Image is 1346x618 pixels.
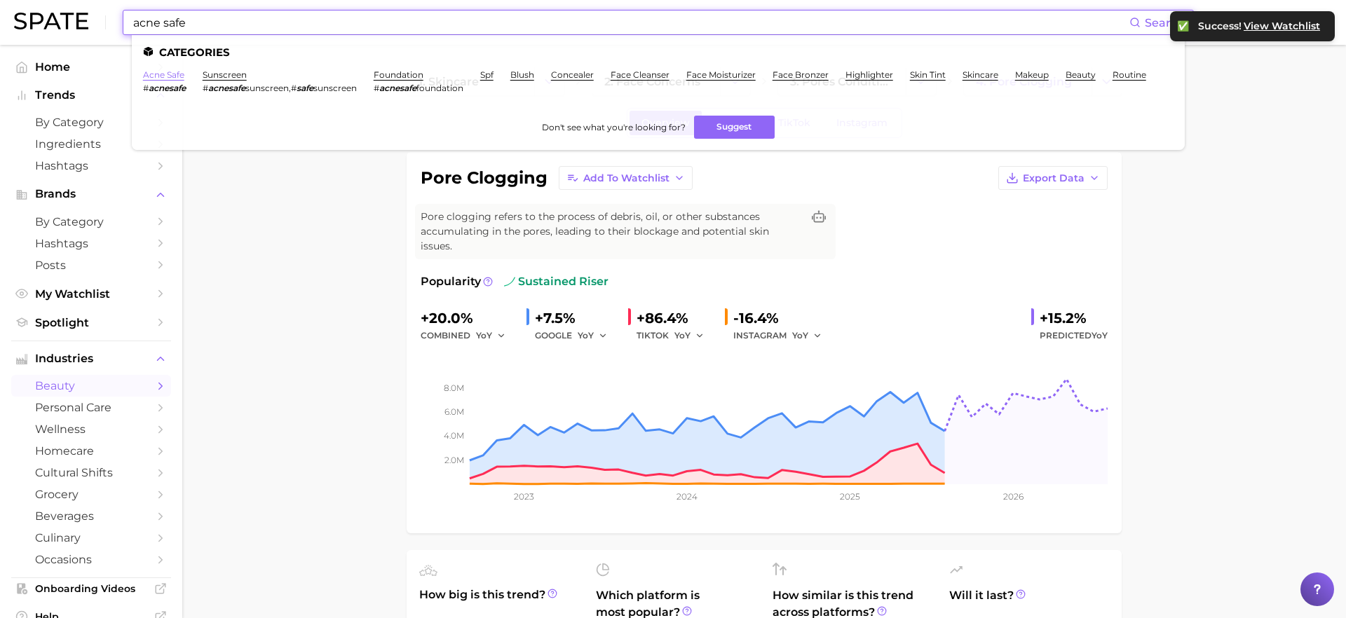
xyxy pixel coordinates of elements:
[998,166,1108,190] button: Export Data
[35,237,147,250] span: Hashtags
[535,327,617,344] div: GOOGLE
[11,348,171,369] button: Industries
[374,83,379,93] span: #
[583,172,669,184] span: Add to Watchlist
[421,210,802,254] span: Pore clogging refers to the process of debris, oil, or other substances accumulating in the pores...
[297,83,313,93] em: safe
[11,397,171,418] a: personal care
[421,273,481,290] span: Popularity
[514,491,534,502] tspan: 2023
[840,491,860,502] tspan: 2025
[11,418,171,440] a: wellness
[35,509,147,523] span: beverages
[374,69,423,80] a: foundation
[674,327,705,344] button: YoY
[733,307,831,329] div: -16.4%
[1177,20,1191,32] div: ✅
[677,491,698,502] tspan: 2024
[551,69,594,80] a: concealer
[504,276,515,287] img: sustained riser
[35,401,147,414] span: personal care
[773,69,829,80] a: face bronzer
[792,329,808,341] span: YoY
[11,155,171,177] a: Hashtags
[1003,491,1024,502] tspan: 2026
[476,329,492,341] span: YoY
[11,85,171,106] button: Trends
[11,254,171,276] a: Posts
[14,13,88,29] img: SPATE
[421,170,548,186] h1: pore clogging
[35,89,147,102] span: Trends
[11,375,171,397] a: beauty
[35,379,147,392] span: beauty
[1023,172,1085,184] span: Export Data
[535,307,617,329] div: +7.5%
[132,11,1129,34] input: Search here for a brand, industry, or ingredient
[1113,69,1146,80] a: routine
[35,188,147,200] span: Brands
[35,582,147,595] span: Onboarding Videos
[11,462,171,483] a: cultural shifts
[11,578,171,599] a: Onboarding Videos
[35,287,147,301] span: My Watchlist
[1243,20,1321,33] button: View Watchlist
[245,83,289,93] span: sunscreen
[11,283,171,305] a: My Watchlist
[35,116,147,129] span: by Category
[11,56,171,78] a: Home
[291,83,297,93] span: #
[35,531,147,544] span: culinary
[578,329,594,341] span: YoY
[11,505,171,527] a: beverages
[11,549,171,570] a: occasions
[559,166,693,190] button: Add to Watchlist
[35,215,147,228] span: by Category
[674,329,691,341] span: YoY
[143,69,184,80] a: acne safe
[845,69,893,80] a: highlighter
[1244,20,1320,32] span: View Watchlist
[1145,16,1185,29] span: Search
[510,69,534,80] a: blush
[611,69,669,80] a: face cleanser
[1040,307,1108,329] div: +15.2%
[792,327,822,344] button: YoY
[480,69,494,80] a: spf
[421,307,515,329] div: +20.0%
[35,159,147,172] span: Hashtags
[35,316,147,329] span: Spotlight
[11,133,171,155] a: Ingredients
[203,83,208,93] span: #
[11,527,171,549] a: culinary
[504,273,609,290] span: sustained riser
[637,327,714,344] div: TIKTOK
[1015,69,1049,80] a: makeup
[11,211,171,233] a: by Category
[637,307,714,329] div: +86.4%
[35,60,147,74] span: Home
[35,259,147,272] span: Posts
[421,327,515,344] div: combined
[35,553,147,566] span: occasions
[143,83,149,93] span: #
[35,352,147,365] span: Industries
[1040,327,1108,344] span: Predicted
[11,440,171,462] a: homecare
[379,83,416,93] em: acnesafe
[1092,330,1108,341] span: YoY
[11,184,171,205] button: Brands
[11,483,171,505] a: grocery
[733,327,831,344] div: INSTAGRAM
[203,83,357,93] div: ,
[416,83,463,93] span: foundation
[11,233,171,254] a: Hashtags
[208,83,245,93] em: acnesafe
[910,69,946,80] a: skin tint
[143,46,1174,58] li: Categories
[35,444,147,458] span: homecare
[149,83,186,93] em: acnesafe
[203,69,247,80] a: sunscreen
[578,327,608,344] button: YoY
[35,488,147,501] span: grocery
